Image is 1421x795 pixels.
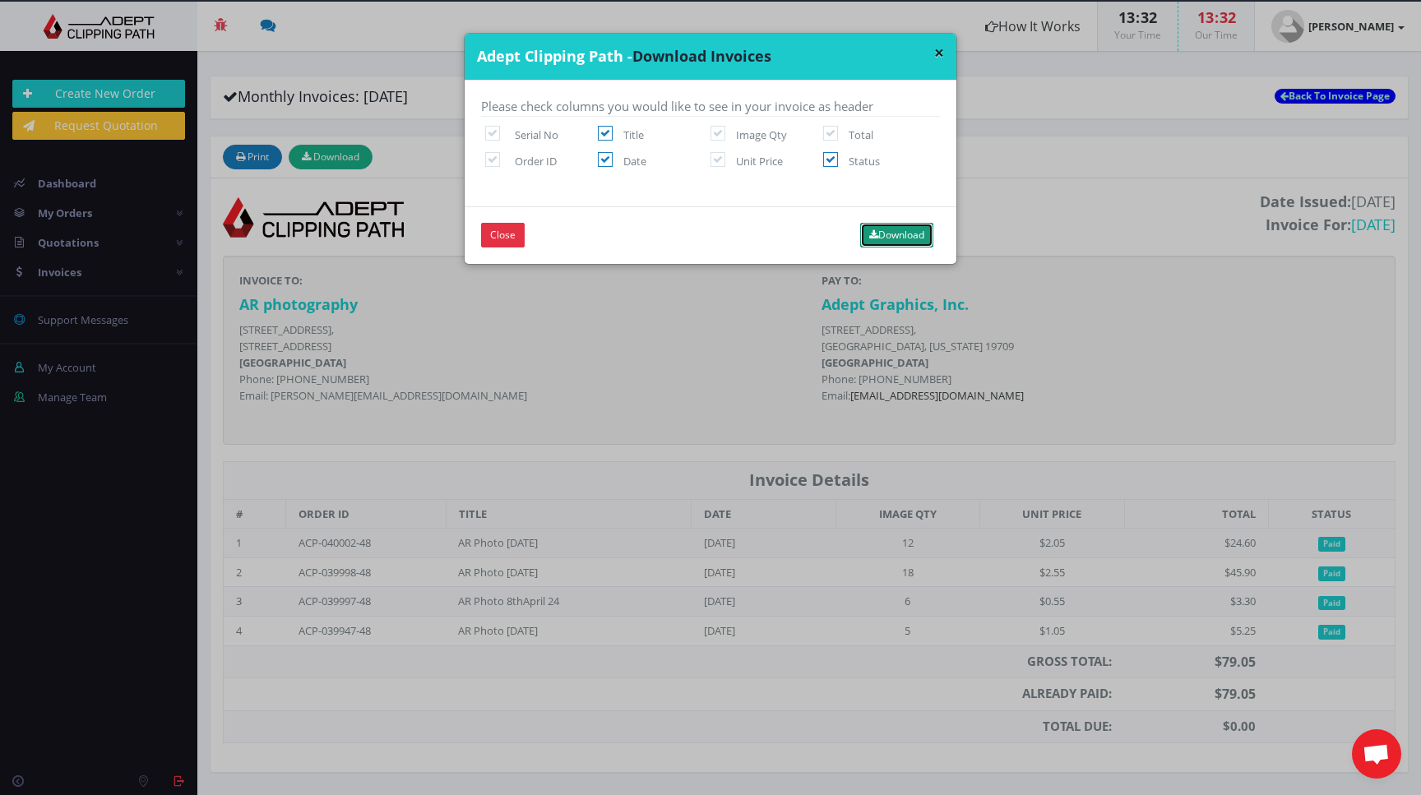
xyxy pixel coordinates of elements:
span: Unit Price [736,154,783,169]
button: Close [481,223,525,247]
span: Order ID [515,154,557,169]
button: Download [860,223,933,247]
span: Serial No [515,127,558,142]
span: Date [623,154,646,169]
span: Total [849,127,873,142]
span: Title [623,127,644,142]
span: Image Qty [736,127,787,142]
a: Open chat [1352,729,1401,779]
span: Status [849,154,880,169]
